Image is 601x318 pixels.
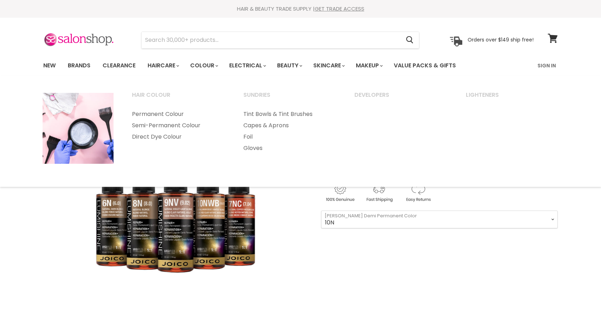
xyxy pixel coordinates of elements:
ul: Main menu [38,55,497,76]
a: New [38,58,61,73]
a: Brands [62,58,96,73]
button: Search [400,32,419,48]
a: Colour [185,58,222,73]
a: Sign In [533,58,560,73]
a: GET TRADE ACCESS [315,5,364,12]
a: Makeup [351,58,387,73]
a: Haircare [142,58,183,73]
a: Clearance [97,58,141,73]
a: Skincare [308,58,349,73]
a: Electrical [224,58,270,73]
a: Value Packs & Gifts [388,58,461,73]
form: Product [141,32,419,49]
p: Orders over $149 ship free! [468,37,534,43]
nav: Main [34,55,567,76]
div: HAIR & BEAUTY TRADE SUPPLY | [34,5,567,12]
a: Beauty [272,58,307,73]
input: Search [142,32,400,48]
